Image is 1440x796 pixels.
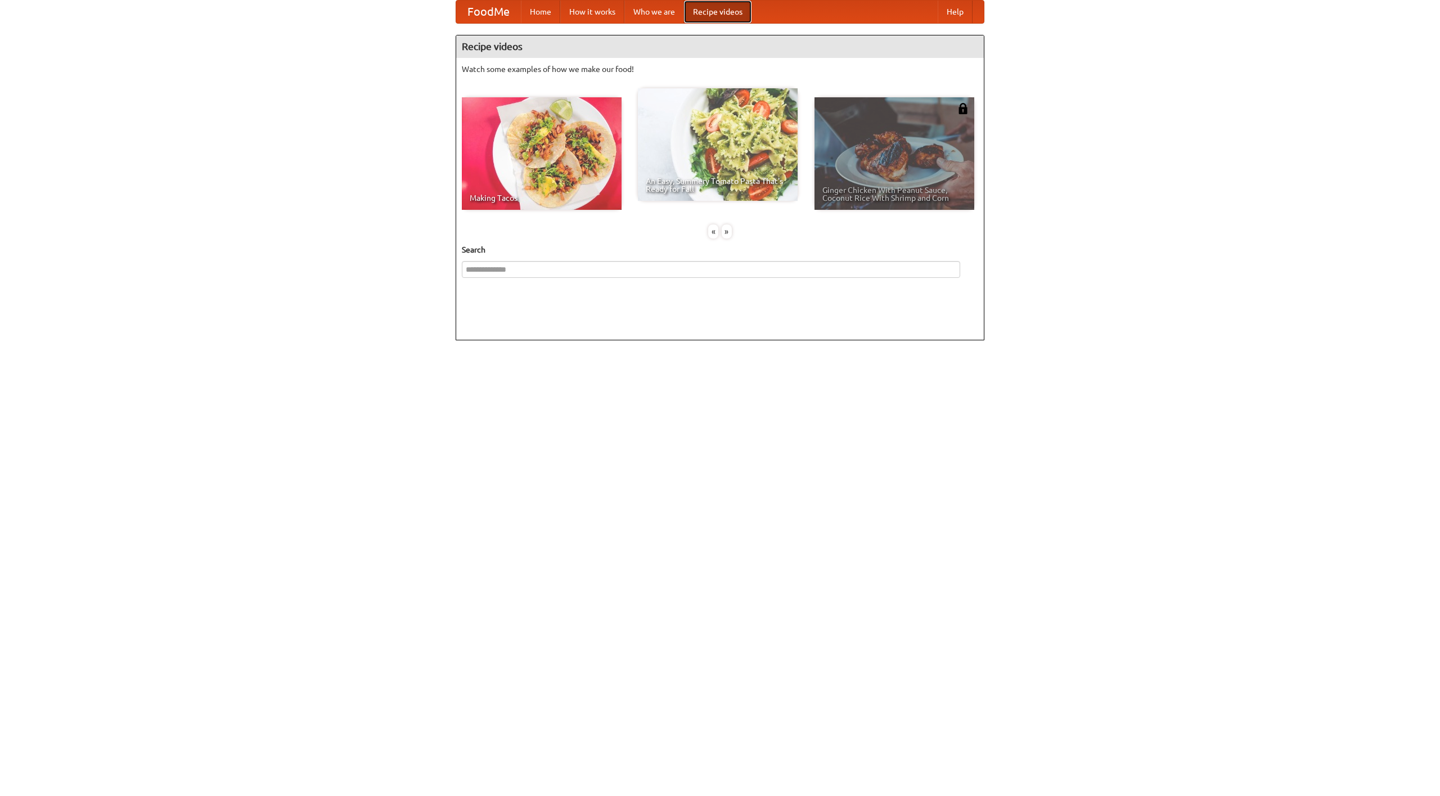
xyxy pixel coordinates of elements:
div: » [722,224,732,239]
span: Making Tacos [470,194,614,202]
a: FoodMe [456,1,521,23]
a: Home [521,1,560,23]
img: 483408.png [957,103,969,114]
span: An Easy, Summery Tomato Pasta That's Ready for Fall [646,177,790,193]
h5: Search [462,244,978,255]
a: Help [938,1,973,23]
a: How it works [560,1,624,23]
p: Watch some examples of how we make our food! [462,64,978,75]
a: Making Tacos [462,97,622,210]
a: Who we are [624,1,684,23]
div: « [708,224,718,239]
h4: Recipe videos [456,35,984,58]
a: Recipe videos [684,1,751,23]
a: An Easy, Summery Tomato Pasta That's Ready for Fall [638,88,798,201]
